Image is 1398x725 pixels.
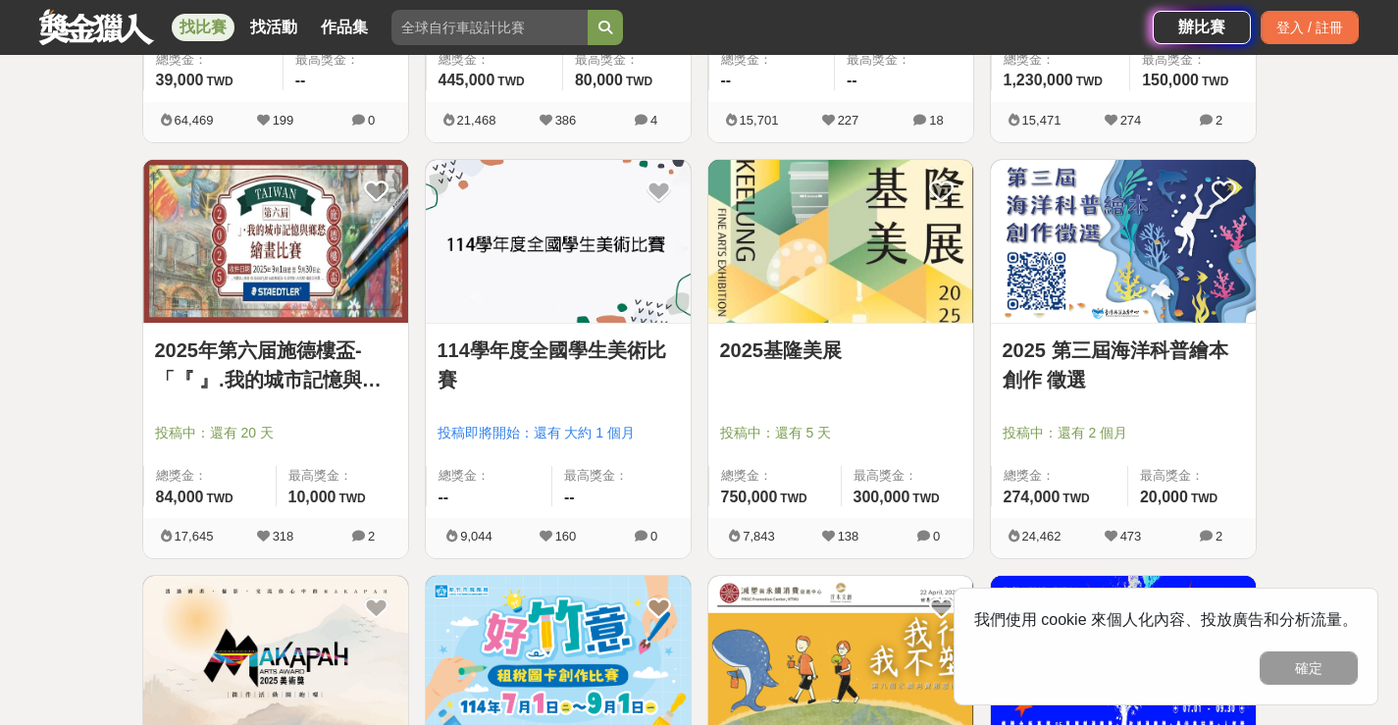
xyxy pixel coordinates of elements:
[854,489,910,505] span: 300,000
[847,50,961,70] span: 最高獎金：
[391,10,588,45] input: 全球自行車設計比賽
[1140,489,1188,505] span: 20,000
[1216,113,1222,128] span: 2
[780,492,806,505] span: TWD
[1004,72,1073,88] span: 1,230,000
[1153,11,1251,44] a: 辦比賽
[175,113,214,128] span: 64,469
[288,489,337,505] span: 10,000
[1003,423,1244,443] span: 投稿中：還有 2 個月
[295,50,396,70] span: 最高獎金：
[338,492,365,505] span: TWD
[426,160,691,324] img: Cover Image
[155,423,396,443] span: 投稿中：還有 20 天
[721,50,823,70] span: 總獎金：
[854,466,961,486] span: 最高獎金：
[368,529,375,544] span: 2
[1261,11,1359,44] div: 登入 / 註冊
[991,160,1256,324] img: Cover Image
[368,113,375,128] span: 0
[564,466,679,486] span: 最高獎金：
[740,113,779,128] span: 15,701
[156,489,204,505] span: 84,000
[1004,466,1115,486] span: 總獎金：
[838,113,859,128] span: 227
[721,72,732,88] span: --
[426,160,691,325] a: Cover Image
[1191,492,1217,505] span: TWD
[439,489,449,505] span: --
[1260,651,1358,685] button: 確定
[575,50,679,70] span: 最高獎金：
[156,466,264,486] span: 總獎金：
[206,492,233,505] span: TWD
[1003,336,1244,394] a: 2025 第三屆海洋科普繪本創作 徵選
[1076,75,1103,88] span: TWD
[720,423,961,443] span: 投稿中：還有 5 天
[273,113,294,128] span: 199
[743,529,775,544] span: 7,843
[313,14,376,41] a: 作品集
[555,529,577,544] span: 160
[929,113,943,128] span: 18
[1202,75,1228,88] span: TWD
[295,72,306,88] span: --
[1120,113,1142,128] span: 274
[439,50,550,70] span: 總獎金：
[156,72,204,88] span: 39,000
[1004,50,1118,70] span: 總獎金：
[912,492,939,505] span: TWD
[143,160,408,324] img: Cover Image
[457,113,496,128] span: 21,468
[708,160,973,325] a: Cover Image
[242,14,305,41] a: 找活動
[1140,466,1244,486] span: 最高獎金：
[143,160,408,325] a: Cover Image
[172,14,234,41] a: 找比賽
[650,113,657,128] span: 4
[1062,492,1089,505] span: TWD
[838,529,859,544] span: 138
[288,466,396,486] span: 最高獎金：
[1142,72,1199,88] span: 150,000
[933,529,940,544] span: 0
[991,160,1256,325] a: Cover Image
[1022,113,1061,128] span: 15,471
[439,466,541,486] span: 總獎金：
[438,423,679,443] span: 投稿即將開始：還有 大約 1 個月
[1142,50,1243,70] span: 最高獎金：
[708,160,973,324] img: Cover Image
[555,113,577,128] span: 386
[721,489,778,505] span: 750,000
[1022,529,1061,544] span: 24,462
[847,72,857,88] span: --
[206,75,233,88] span: TWD
[497,75,524,88] span: TWD
[575,72,623,88] span: 80,000
[273,529,294,544] span: 318
[1216,529,1222,544] span: 2
[564,489,575,505] span: --
[438,336,679,394] a: 114學年度全國學生美術比賽
[460,529,492,544] span: 9,044
[650,529,657,544] span: 0
[1004,489,1061,505] span: 274,000
[1120,529,1142,544] span: 473
[155,336,396,394] a: 2025年第六届施德樓盃-「『 』.我的城市記憶與鄉愁」繪畫比賽
[974,611,1358,628] span: 我們使用 cookie 來個人化內容、投放廣告和分析流量。
[175,529,214,544] span: 17,645
[156,50,271,70] span: 總獎金：
[626,75,652,88] span: TWD
[720,336,961,365] a: 2025基隆美展
[439,72,495,88] span: 445,000
[721,466,829,486] span: 總獎金：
